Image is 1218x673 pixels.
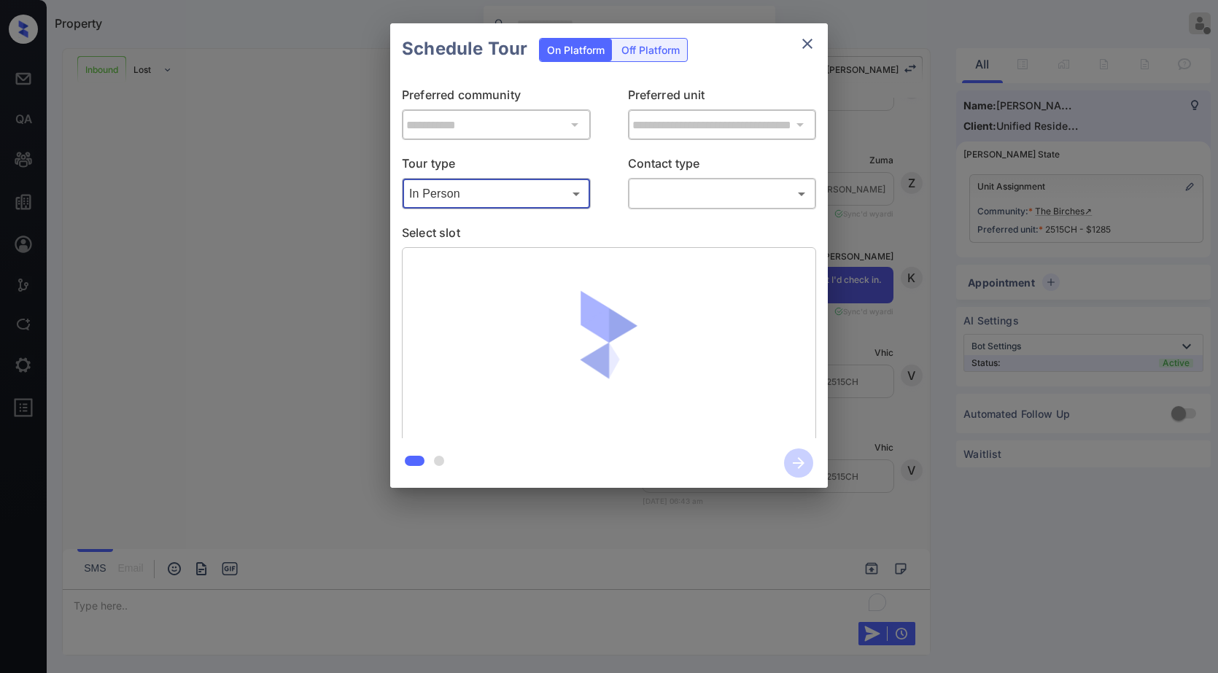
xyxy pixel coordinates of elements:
p: Tour type [402,155,591,178]
div: Off Platform [614,39,687,61]
p: Contact type [628,155,817,178]
div: In Person [406,182,587,206]
button: btn-next [775,444,822,482]
h2: Schedule Tour [390,23,539,74]
p: Preferred community [402,86,591,109]
div: On Platform [540,39,612,61]
button: close [793,29,822,58]
img: loaderv1.7921fd1ed0a854f04152.gif [524,259,695,430]
p: Preferred unit [628,86,817,109]
p: Select slot [402,224,816,247]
